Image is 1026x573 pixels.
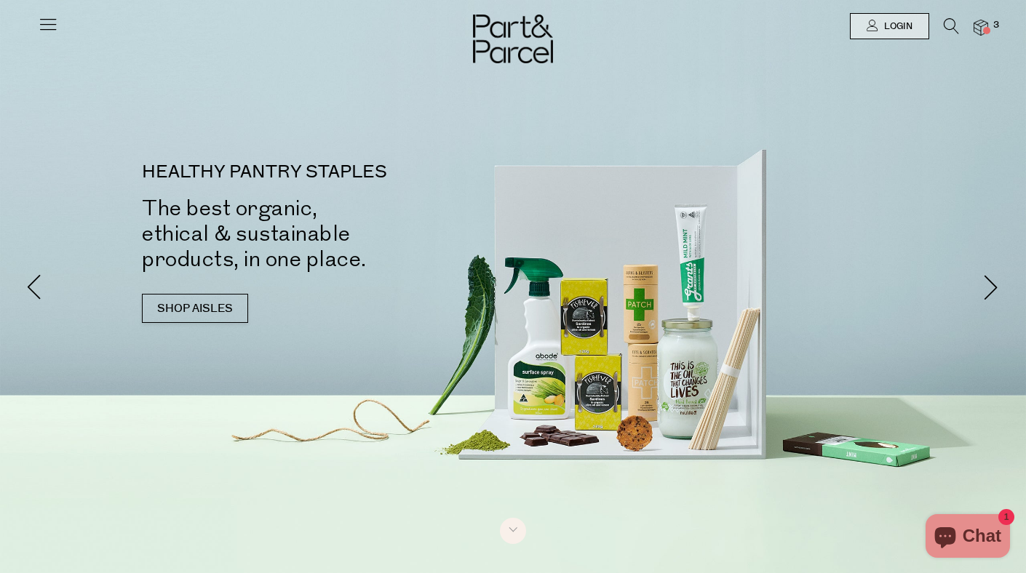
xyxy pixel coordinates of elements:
img: Part&Parcel [473,15,553,63]
span: 3 [990,19,1003,32]
h2: The best organic, ethical & sustainable products, in one place. [142,196,535,272]
span: Login [880,20,912,33]
p: HEALTHY PANTRY STAPLES [142,164,535,181]
a: Login [850,13,929,39]
inbox-online-store-chat: Shopify online store chat [921,514,1014,561]
a: SHOP AISLES [142,294,248,323]
a: 3 [974,20,988,35]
